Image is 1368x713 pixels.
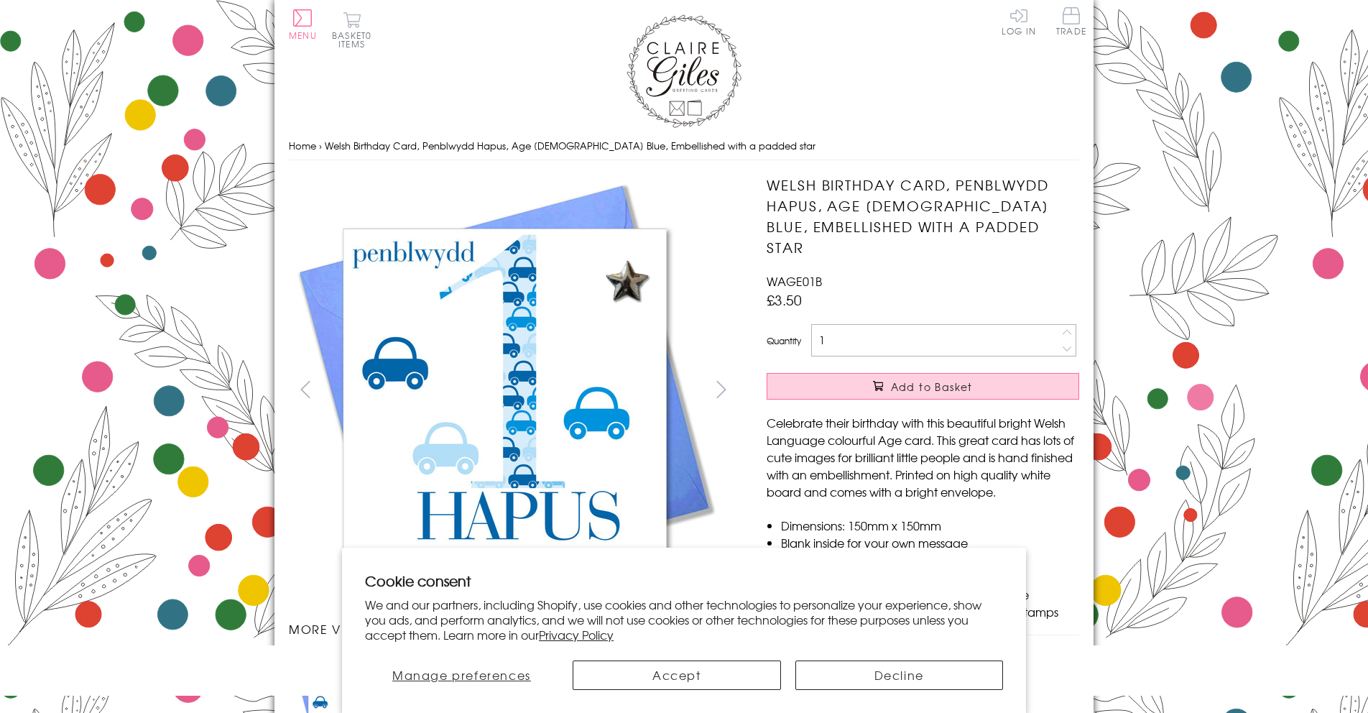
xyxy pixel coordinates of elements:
button: Add to Basket [767,373,1079,400]
h3: More views [289,620,738,638]
button: Manage preferences [365,661,558,690]
span: Welsh Birthday Card, Penblwydd Hapus, Age [DEMOGRAPHIC_DATA] Blue, Embellished with a padded star [325,139,815,152]
span: › [319,139,322,152]
span: 0 items [338,29,371,50]
span: Manage preferences [392,666,531,684]
span: Trade [1056,7,1086,35]
button: Menu [289,9,317,40]
img: Welsh Birthday Card, Penblwydd Hapus, Age 1 Blue, Embellished with a padded star [289,175,720,606]
li: Blank inside for your own message [781,534,1079,551]
h2: Cookie consent [365,571,1003,591]
a: Log In [1002,7,1036,35]
nav: breadcrumbs [289,132,1079,161]
a: Trade [1056,7,1086,38]
a: Privacy Policy [539,626,614,643]
p: Celebrate their birthday with this beautiful bright Welsh Language colourful Age card. This great... [767,414,1079,500]
button: Accept [573,661,781,690]
button: Basket0 items [332,11,371,48]
label: Quantity [767,334,801,347]
img: Claire Giles Greetings Cards [627,14,741,128]
a: Home [289,139,316,152]
span: £3.50 [767,290,802,310]
button: prev [289,373,321,405]
button: next [706,373,738,405]
button: Decline [795,661,1004,690]
li: Dimensions: 150mm x 150mm [781,517,1079,534]
span: Menu [289,29,317,42]
h1: Welsh Birthday Card, Penblwydd Hapus, Age [DEMOGRAPHIC_DATA] Blue, Embellished with a padded star [767,175,1079,257]
span: WAGE01B [767,272,822,290]
span: Add to Basket [891,379,973,394]
p: We and our partners, including Shopify, use cookies and other technologies to personalize your ex... [365,597,1003,642]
